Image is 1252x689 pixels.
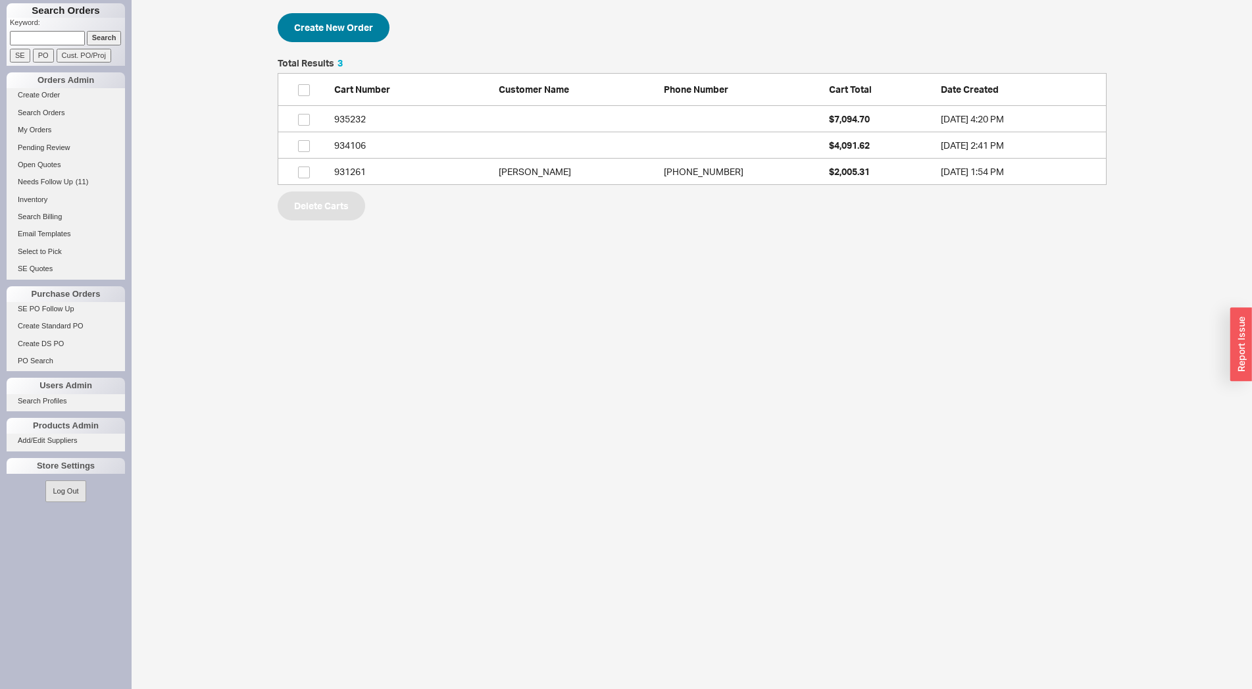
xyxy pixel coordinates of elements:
div: (203) 934-9258 [664,165,822,178]
a: SE Quotes [7,262,125,276]
a: Add/Edit Suppliers [7,434,125,447]
span: Date Created [941,84,999,95]
a: Pending Review [7,141,125,155]
span: Create New Order [294,20,373,36]
input: PO [33,49,54,63]
span: Cart Total [829,84,872,95]
span: ( 11 ) [76,178,89,186]
div: Store Settings [7,458,125,474]
span: Cart Number [334,84,390,95]
div: Orders Admin [7,72,125,88]
a: Search Billing [7,210,125,224]
a: My Orders [7,123,125,137]
a: Search Orders [7,106,125,120]
div: Users Admin [7,378,125,394]
h5: Total Results [278,59,343,68]
a: 931261[PERSON_NAME][PHONE_NUMBER]$2,005.31[DATE] 1:54 PM [278,159,1107,185]
a: Create Standard PO [7,319,125,333]
span: 3 [338,57,343,68]
span: $2,005.31 [829,166,870,177]
span: $7,094.70 [829,113,870,124]
a: Search Profiles [7,394,125,408]
div: 931261 [334,165,493,178]
div: 7/30/25 1:54 PM [941,165,1099,178]
button: Create New Order [278,13,389,42]
p: Keyword: [10,18,125,31]
div: Products Admin [7,418,125,434]
div: 8/14/25 2:41 PM [941,139,1099,152]
input: Cust. PO/Proj [57,49,111,63]
span: Needs Follow Up [18,178,73,186]
a: PO Search [7,354,125,368]
a: Needs Follow Up(11) [7,175,125,189]
span: Pending Review [18,143,70,151]
div: Jason White [499,165,657,178]
button: Log Out [45,480,86,502]
span: Delete Carts [294,198,349,214]
a: Create Order [7,88,125,102]
input: Search [87,31,122,45]
a: Inventory [7,193,125,207]
div: grid [278,106,1107,185]
h1: Search Orders [7,3,125,18]
div: Purchase Orders [7,286,125,302]
span: Customer Name [499,84,569,95]
span: Phone Number [664,84,728,95]
a: SE PO Follow Up [7,302,125,316]
button: Delete Carts [278,191,365,220]
a: Create DS PO [7,337,125,351]
div: 8/20/25 4:20 PM [941,113,1099,126]
input: SE [10,49,30,63]
a: 934106 $4,091.62[DATE] 2:41 PM [278,132,1107,159]
a: Email Templates [7,227,125,241]
span: $4,091.62 [829,140,870,151]
a: 935232 $7,094.70[DATE] 4:20 PM [278,106,1107,132]
div: 935232 [334,113,493,126]
a: Open Quotes [7,158,125,172]
div: 934106 [334,139,493,152]
a: Select to Pick [7,245,125,259]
